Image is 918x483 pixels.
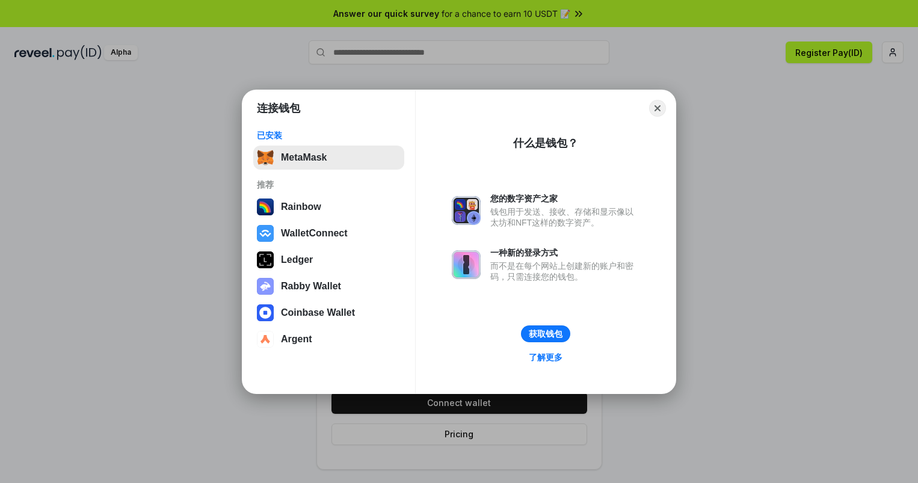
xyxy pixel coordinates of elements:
img: svg+xml,%3Csvg%20width%3D%2228%22%20height%3D%2228%22%20viewBox%3D%220%200%2028%2028%22%20fill%3D... [257,304,274,321]
img: svg+xml,%3Csvg%20xmlns%3D%22http%3A%2F%2Fwww.w3.org%2F2000%2Fsvg%22%20fill%3D%22none%22%20viewBox... [452,250,481,279]
div: 您的数字资产之家 [490,193,639,204]
div: 推荐 [257,179,401,190]
div: 而不是在每个网站上创建新的账户和密码，只需连接您的钱包。 [490,260,639,282]
button: Rainbow [253,195,404,219]
div: 钱包用于发送、接收、存储和显示像以太坊和NFT这样的数字资产。 [490,206,639,228]
a: 了解更多 [522,349,570,365]
div: Rabby Wallet [281,281,341,292]
img: svg+xml,%3Csvg%20xmlns%3D%22http%3A%2F%2Fwww.w3.org%2F2000%2Fsvg%22%20width%3D%2228%22%20height%3... [257,251,274,268]
img: svg+xml,%3Csvg%20xmlns%3D%22http%3A%2F%2Fwww.w3.org%2F2000%2Fsvg%22%20fill%3D%22none%22%20viewBox... [257,278,274,295]
div: 什么是钱包？ [513,136,578,150]
button: Close [649,100,666,117]
button: Rabby Wallet [253,274,404,298]
div: WalletConnect [281,228,348,239]
div: 了解更多 [529,352,562,363]
div: MetaMask [281,152,327,163]
button: Ledger [253,248,404,272]
button: Coinbase Wallet [253,301,404,325]
div: Coinbase Wallet [281,307,355,318]
button: MetaMask [253,146,404,170]
div: 获取钱包 [529,328,562,339]
div: 一种新的登录方式 [490,247,639,258]
h1: 连接钱包 [257,101,300,115]
div: Ledger [281,254,313,265]
button: WalletConnect [253,221,404,245]
button: 获取钱包 [521,325,570,342]
img: svg+xml,%3Csvg%20fill%3D%22none%22%20height%3D%2233%22%20viewBox%3D%220%200%2035%2033%22%20width%... [257,149,274,166]
img: svg+xml,%3Csvg%20xmlns%3D%22http%3A%2F%2Fwww.w3.org%2F2000%2Fsvg%22%20fill%3D%22none%22%20viewBox... [452,196,481,225]
div: 已安装 [257,130,401,141]
div: Rainbow [281,202,321,212]
div: Argent [281,334,312,345]
img: svg+xml,%3Csvg%20width%3D%2228%22%20height%3D%2228%22%20viewBox%3D%220%200%2028%2028%22%20fill%3D... [257,331,274,348]
img: svg+xml,%3Csvg%20width%3D%2228%22%20height%3D%2228%22%20viewBox%3D%220%200%2028%2028%22%20fill%3D... [257,225,274,242]
img: svg+xml,%3Csvg%20width%3D%22120%22%20height%3D%22120%22%20viewBox%3D%220%200%20120%20120%22%20fil... [257,198,274,215]
button: Argent [253,327,404,351]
